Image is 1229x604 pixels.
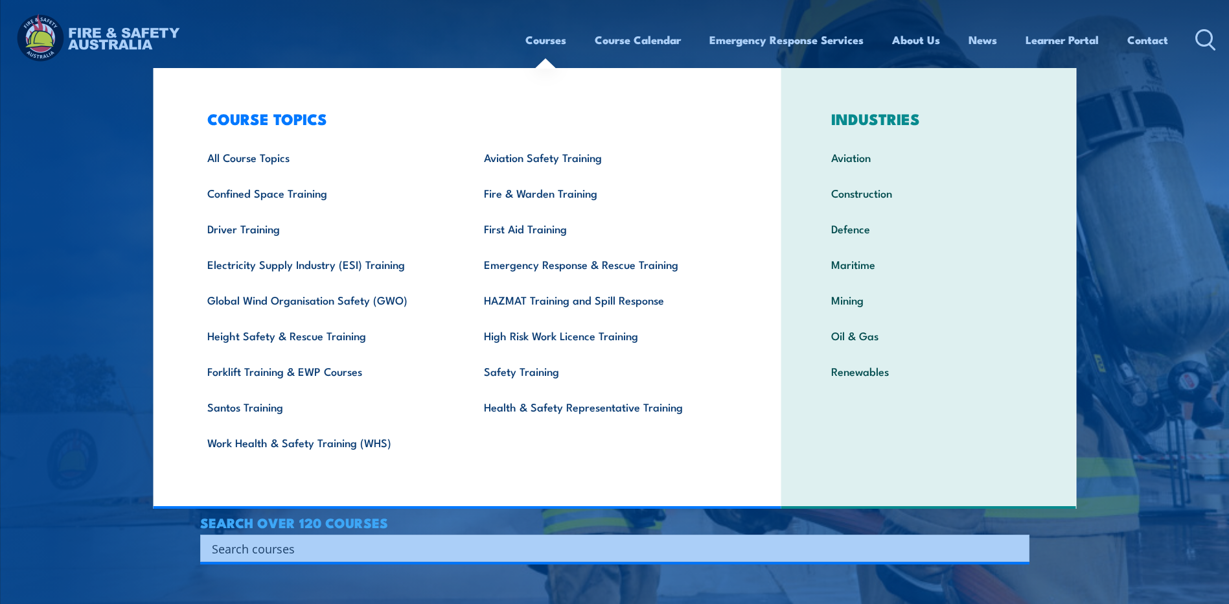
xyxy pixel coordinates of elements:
a: All Course Topics [187,139,464,175]
a: Construction [811,175,1046,211]
a: Aviation [811,139,1046,175]
a: Mining [811,282,1046,318]
a: HAZMAT Training and Spill Response [464,282,741,318]
a: Safety Training [464,353,741,389]
a: Forklift Training & EWP Courses [187,353,464,389]
a: News [969,23,997,57]
a: Course Calendar [595,23,681,57]
input: Search input [212,539,1001,558]
a: Maritime [811,246,1046,282]
a: Courses [525,23,566,57]
a: Driver Training [187,211,464,246]
a: Contact [1127,23,1168,57]
a: Santos Training [187,389,464,424]
button: Search magnifier button [1007,539,1025,557]
a: Learner Portal [1026,23,1099,57]
a: First Aid Training [464,211,741,246]
a: Height Safety & Rescue Training [187,318,464,353]
form: Search form [214,539,1004,557]
a: Oil & Gas [811,318,1046,353]
a: Defence [811,211,1046,246]
h4: SEARCH OVER 120 COURSES [200,515,1029,529]
a: About Us [892,23,940,57]
h3: INDUSTRIES [811,110,1046,128]
a: Aviation Safety Training [464,139,741,175]
a: Global Wind Organisation Safety (GWO) [187,282,464,318]
a: Renewables [811,353,1046,389]
a: Fire & Warden Training [464,175,741,211]
a: Confined Space Training [187,175,464,211]
a: Electricity Supply Industry (ESI) Training [187,246,464,282]
a: High Risk Work Licence Training [464,318,741,353]
a: Emergency Response Services [709,23,864,57]
a: Work Health & Safety Training (WHS) [187,424,464,460]
a: Health & Safety Representative Training [464,389,741,424]
a: Emergency Response & Rescue Training [464,246,741,282]
h3: COURSE TOPICS [187,110,741,128]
